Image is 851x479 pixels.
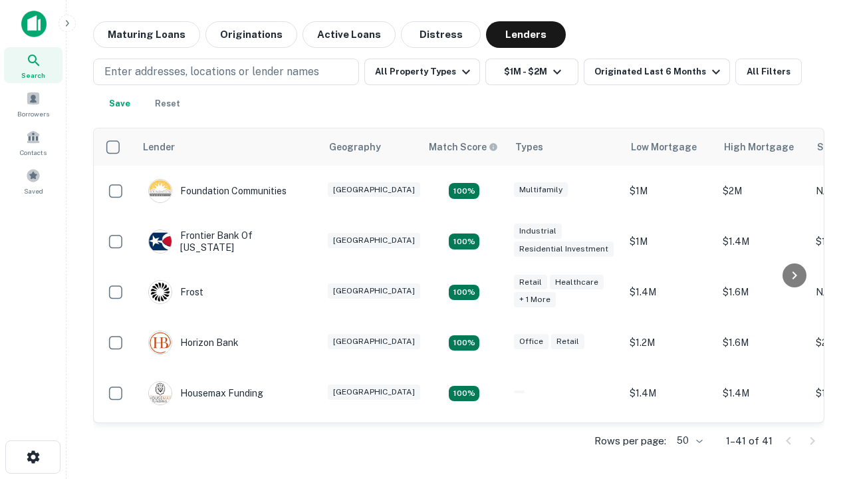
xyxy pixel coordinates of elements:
[148,179,287,203] div: Foundation Communities
[514,224,562,239] div: Industrial
[716,267,809,317] td: $1.6M
[17,108,49,119] span: Borrowers
[93,21,200,48] button: Maturing Loans
[149,180,172,202] img: picture
[716,317,809,368] td: $1.6M
[631,139,697,155] div: Low Mortgage
[514,182,568,198] div: Multifamily
[726,433,773,449] p: 1–41 of 41
[4,163,62,199] a: Saved
[594,433,666,449] p: Rows per page:
[716,166,809,216] td: $2M
[328,385,420,400] div: [GEOGRAPHIC_DATA]
[21,70,45,80] span: Search
[724,139,794,155] div: High Mortgage
[328,233,420,248] div: [GEOGRAPHIC_DATA]
[148,280,203,304] div: Frost
[321,128,421,166] th: Geography
[149,382,172,404] img: picture
[4,124,62,160] a: Contacts
[135,128,321,166] th: Lender
[21,11,47,37] img: capitalize-icon.png
[146,90,189,117] button: Reset
[716,368,809,418] td: $1.4M
[429,140,495,154] h6: Match Score
[24,186,43,196] span: Saved
[148,230,308,253] div: Frontier Bank Of [US_STATE]
[551,334,584,349] div: Retail
[486,21,566,48] button: Lenders
[421,128,507,166] th: Capitalize uses an advanced AI algorithm to match your search with the best lender. The match sco...
[623,368,716,418] td: $1.4M
[584,59,730,85] button: Originated Last 6 Months
[449,183,479,199] div: Matching Properties: 4, hasApolloMatch: undefined
[328,283,420,299] div: [GEOGRAPHIC_DATA]
[514,275,547,290] div: Retail
[328,182,420,198] div: [GEOGRAPHIC_DATA]
[623,267,716,317] td: $1.4M
[303,21,396,48] button: Active Loans
[429,140,498,154] div: Capitalize uses an advanced AI algorithm to match your search with the best lender. The match sco...
[716,418,809,469] td: $1.6M
[149,230,172,253] img: picture
[735,59,802,85] button: All Filters
[716,216,809,267] td: $1.4M
[514,292,556,307] div: + 1 more
[4,86,62,122] a: Borrowers
[98,90,141,117] button: Save your search to get updates of matches that match your search criteria.
[449,234,479,249] div: Matching Properties: 4, hasApolloMatch: undefined
[623,216,716,267] td: $1M
[148,381,263,405] div: Housemax Funding
[623,317,716,368] td: $1.2M
[515,139,543,155] div: Types
[329,139,381,155] div: Geography
[4,47,62,83] a: Search
[623,166,716,216] td: $1M
[449,285,479,301] div: Matching Properties: 4, hasApolloMatch: undefined
[20,147,47,158] span: Contacts
[328,334,420,349] div: [GEOGRAPHIC_DATA]
[785,330,851,394] iframe: Chat Widget
[716,128,809,166] th: High Mortgage
[149,331,172,354] img: picture
[93,59,359,85] button: Enter addresses, locations or lender names
[104,64,319,80] p: Enter addresses, locations or lender names
[514,334,548,349] div: Office
[623,418,716,469] td: $1.4M
[594,64,724,80] div: Originated Last 6 Months
[205,21,297,48] button: Originations
[401,21,481,48] button: Distress
[507,128,623,166] th: Types
[550,275,604,290] div: Healthcare
[485,59,578,85] button: $1M - $2M
[149,281,172,303] img: picture
[148,331,239,355] div: Horizon Bank
[143,139,175,155] div: Lender
[623,128,716,166] th: Low Mortgage
[514,241,614,257] div: Residential Investment
[449,335,479,351] div: Matching Properties: 4, hasApolloMatch: undefined
[671,431,705,450] div: 50
[449,386,479,402] div: Matching Properties: 4, hasApolloMatch: undefined
[364,59,480,85] button: All Property Types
